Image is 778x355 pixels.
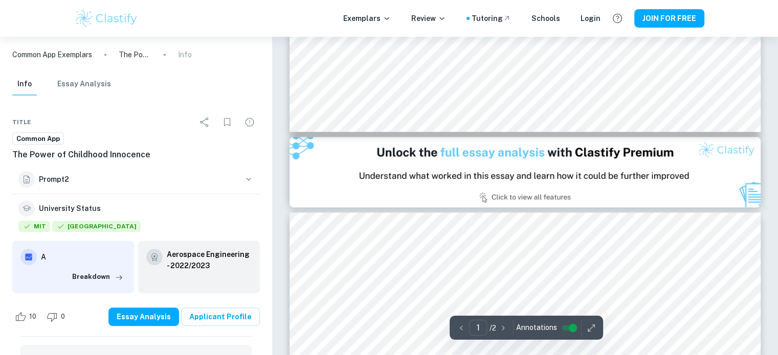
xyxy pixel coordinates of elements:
img: Ad [290,137,761,207]
button: Info [12,73,37,96]
p: The Power of Childhood Innocence [119,49,151,60]
a: Applicant Profile [181,307,260,326]
img: Clastify logo [74,8,139,29]
div: Accepted: Stanford University [52,221,141,234]
a: Aerospace Engineering - 2022/2023 [167,249,252,271]
span: [GEOGRAPHIC_DATA] [52,221,141,232]
button: Essay Analysis [108,307,179,326]
button: JOIN FOR FREE [634,9,704,28]
span: Title [12,117,31,127]
h6: The Power of Childhood Innocence [12,149,260,161]
div: Share [194,112,215,132]
span: 0 [55,312,71,322]
div: Accepted: Massachusetts Institute of Technology [18,221,50,234]
div: Like [12,309,42,325]
button: Help and Feedback [609,10,626,27]
a: Tutoring [472,13,511,24]
button: Prompt2 [12,165,260,194]
span: Annotations [516,322,557,333]
a: Common App [12,132,64,145]
h6: A [41,251,126,263]
div: Bookmark [217,112,237,132]
span: Common App [13,134,63,144]
div: Dislike [44,309,71,325]
button: Essay Analysis [57,73,111,96]
span: 10 [24,312,42,322]
a: Login [581,13,601,24]
h6: Prompt 2 [39,174,239,185]
p: / 2 [489,322,496,334]
a: Schools [531,13,560,24]
h6: University Status [39,203,101,214]
p: Review [411,13,446,24]
span: MIT [18,221,50,232]
a: Common App Exemplars [12,49,92,60]
p: Info [178,49,192,60]
div: Report issue [239,112,260,132]
p: Exemplars [343,13,391,24]
button: Breakdown [70,269,126,285]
